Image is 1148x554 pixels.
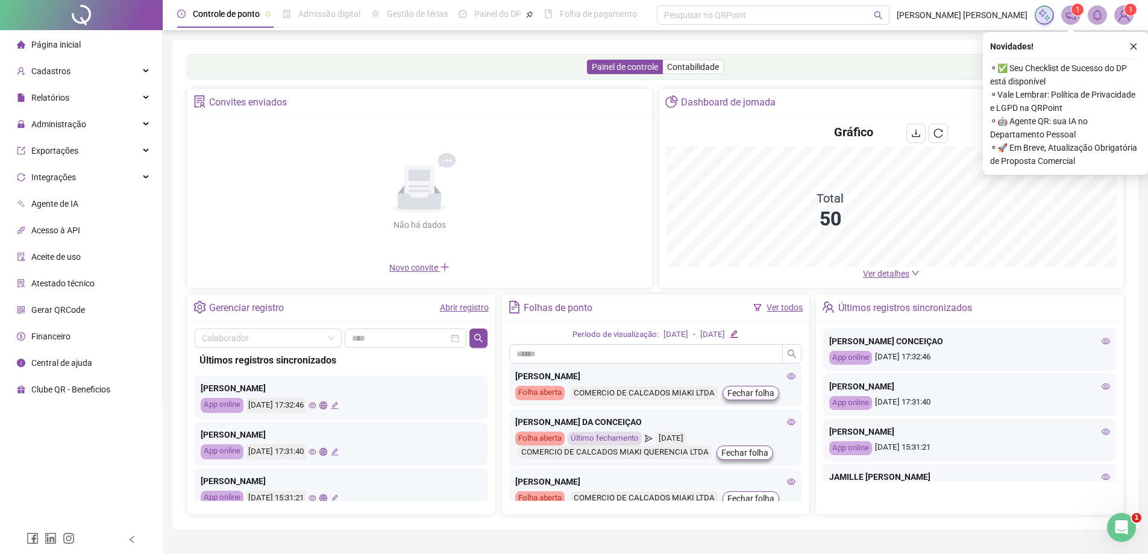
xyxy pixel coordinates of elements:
[1038,8,1051,22] img: sparkle-icon.fc2bf0ac1784a2077858766a79e2daf3.svg
[911,269,920,277] span: down
[515,415,796,429] div: [PERSON_NAME] DA CONCEIÇAO
[990,115,1141,141] span: ⚬ 🤖 Agente QR: sua IA no Departamento Pessoal
[700,329,725,341] div: [DATE]
[319,494,327,502] span: global
[990,61,1141,88] span: ⚬ ✅ Seu Checklist de Sucesso do DP está disponível
[717,445,773,460] button: Fechar folha
[31,279,95,288] span: Atestado técnico
[663,329,688,341] div: [DATE]
[371,10,380,18] span: sun
[667,62,719,72] span: Contabilidade
[17,306,25,314] span: qrcode
[31,358,92,368] span: Central de ajuda
[524,298,592,318] div: Folhas de ponto
[209,298,284,318] div: Gerenciar registro
[568,432,642,445] div: Último fechamento
[515,491,565,506] div: Folha aberta
[17,253,25,261] span: audit
[990,88,1141,115] span: ⚬ Vale Lembrar: Política de Privacidade e LGPD na QRPoint
[31,66,71,76] span: Cadastros
[1129,42,1138,51] span: close
[863,269,920,279] a: Ver detalhes down
[592,62,658,72] span: Painel de controle
[572,329,659,341] div: Período de visualização:
[727,492,774,505] span: Fechar folha
[518,445,712,459] div: COMERCIO DE CALCADOS MIAKI QUERENCIA LTDA
[31,40,81,49] span: Página inicial
[723,491,779,506] button: Fechar folha
[515,475,796,488] div: [PERSON_NAME]
[31,199,78,209] span: Agente de IA
[665,95,678,108] span: pie-chart
[17,173,25,181] span: sync
[1065,10,1076,20] span: notification
[17,332,25,341] span: dollar
[1115,6,1133,24] img: 56052
[193,301,206,313] span: setting
[474,9,521,19] span: Painel do DP
[27,532,39,544] span: facebook
[829,351,1110,365] div: [DATE] 17:32:46
[1102,473,1110,481] span: eye
[829,335,1110,348] div: [PERSON_NAME] CONCEIÇAO
[474,333,483,343] span: search
[209,92,287,113] div: Convites enviados
[31,385,110,394] span: Clube QR - Beneficios
[560,9,637,19] span: Folha de pagamento
[389,263,450,272] span: Novo convite
[364,218,475,231] div: Não há dados
[681,92,776,113] div: Dashboard de jornada
[1071,4,1084,16] sup: 1
[31,93,69,102] span: Relatórios
[31,252,81,262] span: Aceite de uso
[829,351,872,365] div: App online
[508,301,521,313] span: file-text
[319,448,327,456] span: global
[753,303,762,312] span: filter
[787,418,795,426] span: eye
[201,444,243,459] div: App online
[730,330,738,338] span: edit
[1132,513,1141,523] span: 1
[829,380,1110,393] div: [PERSON_NAME]
[17,67,25,75] span: user-add
[911,128,921,138] span: download
[723,386,779,400] button: Fechar folha
[31,332,71,341] span: Financeiro
[829,425,1110,438] div: [PERSON_NAME]
[829,441,872,455] div: App online
[17,226,25,235] span: api
[246,398,306,413] div: [DATE] 17:32:46
[829,441,1110,455] div: [DATE] 15:31:21
[265,11,272,18] span: pushpin
[829,396,1110,410] div: [DATE] 17:31:40
[515,432,565,445] div: Folha aberta
[1124,4,1137,16] sup: Atualize o seu contato no menu Meus Dados
[874,11,883,20] span: search
[309,448,316,456] span: eye
[526,11,533,18] span: pushpin
[45,532,57,544] span: linkedin
[544,10,553,18] span: book
[990,40,1034,53] span: Novidades !
[834,124,873,140] h4: Gráfico
[31,225,80,235] span: Acesso à API
[571,491,718,505] div: COMERCIO DE CALCADOS MIAKI LTDA
[787,372,795,380] span: eye
[990,141,1141,168] span: ⚬ 🚀 Em Breve, Atualização Obrigatória de Proposta Comercial
[1129,5,1133,14] span: 1
[1092,10,1103,20] span: bell
[721,446,768,459] span: Fechar folha
[767,303,803,312] a: Ver todos
[63,532,75,544] span: instagram
[246,491,306,506] div: [DATE] 15:31:21
[1102,337,1110,345] span: eye
[17,40,25,49] span: home
[193,95,206,108] span: solution
[246,444,306,459] div: [DATE] 17:31:40
[829,396,872,410] div: App online
[1107,513,1136,542] iframe: Intercom live chat
[201,474,481,488] div: [PERSON_NAME]
[515,386,565,400] div: Folha aberta
[201,428,481,441] div: [PERSON_NAME]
